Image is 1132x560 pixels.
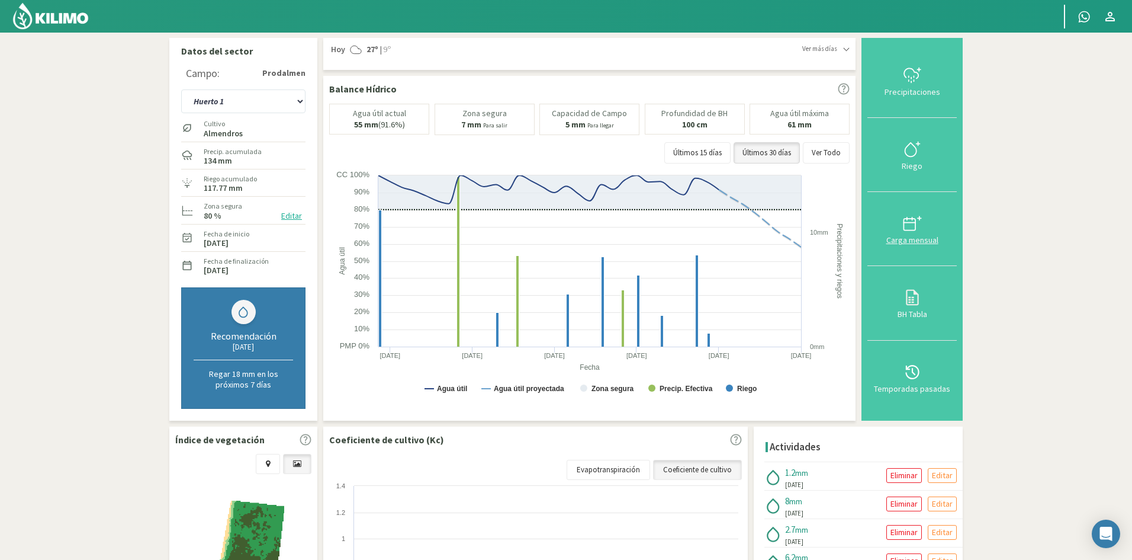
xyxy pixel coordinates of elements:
label: Fecha de finalización [204,256,269,267]
text: [DATE] [626,352,647,359]
button: Editar [928,497,957,511]
div: Temporadas pasadas [871,385,953,393]
button: Últimos 15 días [664,142,731,164]
span: [DATE] [785,508,803,519]
div: Campo: [186,68,220,79]
label: Cultivo [204,119,243,129]
button: Carga mensual [867,192,957,266]
div: [DATE] [194,342,293,352]
small: Para llegar [587,121,614,129]
label: Precip. acumulada [204,146,262,157]
button: Eliminar [886,497,922,511]
button: Temporadas pasadas [867,341,957,415]
div: Precipitaciones [871,88,953,96]
text: 20% [354,307,369,316]
text: 10% [354,324,369,333]
text: 0mm [810,343,824,350]
strong: Prodalmen [262,67,305,79]
button: Riego [867,118,957,192]
text: Agua útil [437,385,467,393]
text: 80% [354,204,369,213]
label: Riego acumulado [204,174,257,184]
text: 1 [342,535,345,542]
text: Riego [737,385,757,393]
label: Zona segura [204,201,242,212]
span: 1.2 [785,467,795,478]
label: 80 % [204,212,221,220]
span: mm [789,496,802,507]
a: Coeficiente de cultivo [653,460,742,480]
span: Hoy [329,44,345,56]
div: Riego [871,162,953,170]
span: [DATE] [785,537,803,547]
b: 55 mm [354,119,378,130]
div: Open Intercom Messenger [1092,520,1120,548]
text: Zona segura [591,385,634,393]
text: Fecha [580,363,600,372]
p: Datos del sector [181,44,305,58]
b: 100 cm [682,119,707,130]
button: Editar [928,525,957,540]
text: 1.4 [336,482,345,489]
p: Profundidad de BH [661,109,728,118]
p: Agua útil actual [353,109,406,118]
button: Precipitaciones [867,44,957,118]
p: Índice de vegetación [175,433,265,447]
b: 61 mm [787,119,812,130]
div: Recomendación [194,330,293,342]
p: (91.6%) [354,120,405,129]
text: Precip. Efectiva [660,385,713,393]
p: Capacidad de Campo [552,109,627,118]
label: [DATE] [204,239,229,247]
p: Agua útil máxima [770,109,829,118]
text: PMP 0% [340,341,370,350]
text: CC 100% [336,170,369,179]
p: Editar [932,469,953,482]
p: Balance Hídrico [329,82,397,96]
span: [DATE] [785,480,803,490]
p: Zona segura [462,109,507,118]
text: Agua útil proyectada [494,385,564,393]
button: Editar [278,209,305,223]
text: 30% [354,290,369,299]
button: Eliminar [886,468,922,483]
text: 40% [354,273,369,281]
p: Editar [932,497,953,511]
span: 2.7 [785,524,795,535]
button: Eliminar [886,525,922,540]
img: Kilimo [12,2,89,30]
label: [DATE] [204,267,229,274]
label: 134 mm [204,157,232,165]
label: 117.77 mm [204,184,243,192]
p: Eliminar [890,526,918,539]
b: 7 mm [461,119,481,130]
p: Eliminar [890,469,918,482]
text: 50% [354,256,369,265]
b: 5 mm [565,119,586,130]
p: Editar [932,526,953,539]
a: Evapotranspiración [567,460,650,480]
label: Almendros [204,130,243,137]
text: 10mm [810,229,828,236]
h4: Actividades [770,441,821,453]
p: Coeficiente de cultivo (Kc) [329,433,444,447]
button: Últimos 30 días [734,142,800,164]
label: Fecha de inicio [204,229,249,239]
text: [DATE] [791,352,812,359]
text: 60% [354,239,369,248]
span: mm [795,524,808,535]
text: [DATE] [380,352,401,359]
text: 90% [354,187,369,196]
div: Carga mensual [871,236,953,244]
button: Editar [928,468,957,483]
span: 8 [785,495,789,507]
text: [DATE] [709,352,729,359]
p: Eliminar [890,497,918,511]
text: 1.2 [336,509,345,516]
strong: 27º [366,44,378,55]
text: [DATE] [462,352,483,359]
text: 70% [354,222,369,231]
span: Ver más días [802,44,837,54]
text: Precipitaciones y riegos [835,223,844,299]
span: mm [795,468,808,478]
